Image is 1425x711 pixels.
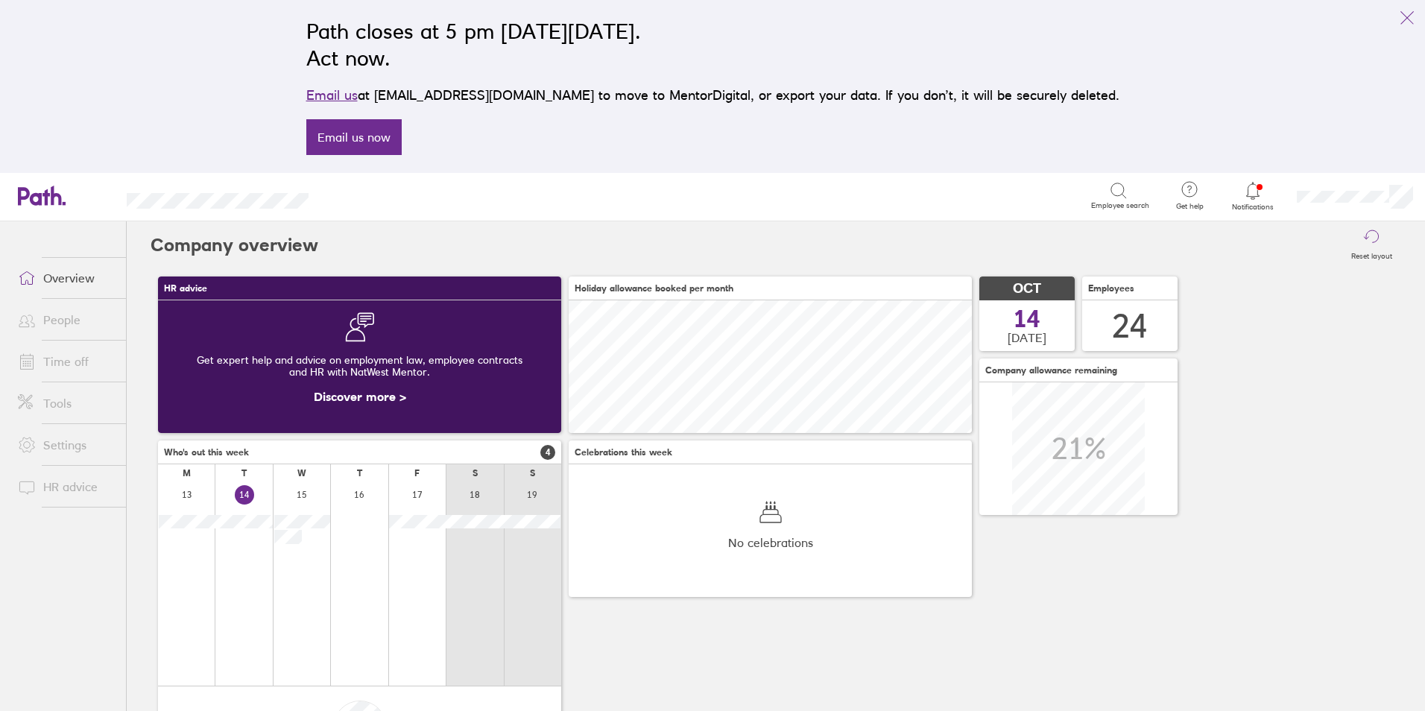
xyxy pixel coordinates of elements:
[306,18,1119,72] h2: Path closes at 5 pm [DATE][DATE]. Act now.
[728,536,813,549] span: No celebrations
[314,389,406,404] a: Discover more >
[1342,247,1401,261] label: Reset layout
[241,468,247,478] div: T
[6,388,126,418] a: Tools
[575,283,733,294] span: Holiday allowance booked per month
[414,468,420,478] div: F
[151,221,318,269] h2: Company overview
[985,365,1117,376] span: Company allowance remaining
[1342,221,1401,269] button: Reset layout
[6,472,126,502] a: HR advice
[306,87,358,103] a: Email us
[1008,331,1046,344] span: [DATE]
[1229,180,1277,212] a: Notifications
[540,445,555,460] span: 4
[297,468,306,478] div: W
[164,283,207,294] span: HR advice
[357,468,362,478] div: T
[1112,307,1148,345] div: 24
[349,189,387,202] div: Search
[6,430,126,460] a: Settings
[1088,283,1134,294] span: Employees
[1013,281,1041,297] span: OCT
[6,263,126,293] a: Overview
[1166,202,1214,211] span: Get help
[6,347,126,376] a: Time off
[306,85,1119,106] p: at [EMAIL_ADDRESS][DOMAIN_NAME] to move to MentorDigital, or export your data. If you don’t, it w...
[473,468,478,478] div: S
[575,447,672,458] span: Celebrations this week
[170,342,549,390] div: Get expert help and advice on employment law, employee contracts and HR with NatWest Mentor.
[1091,201,1149,210] span: Employee search
[183,468,191,478] div: M
[306,119,402,155] a: Email us now
[1014,307,1040,331] span: 14
[6,305,126,335] a: People
[1229,203,1277,212] span: Notifications
[164,447,249,458] span: Who's out this week
[530,468,535,478] div: S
